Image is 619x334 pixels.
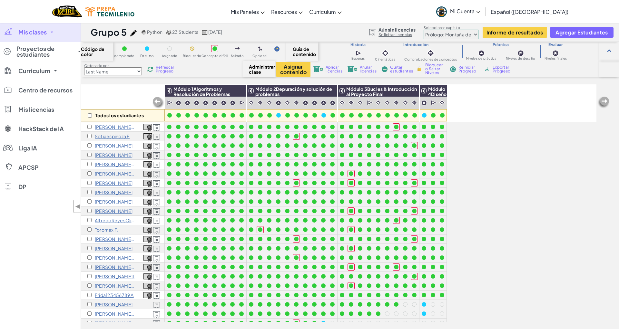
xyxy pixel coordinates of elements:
[153,255,160,262] img: Licensed
[95,246,133,251] p: Lorena Gudalupe Blanco Ruiz L
[493,65,513,73] span: Exportar Progreso
[143,171,152,178] img: certificate-icon.png
[239,100,245,106] img: IconCutscene.svg
[268,3,306,20] a: Resources
[143,245,152,253] img: certificate-icon.png
[194,100,199,106] img: IconPracticeLevel.svg
[203,100,208,106] img: IconPracticeLevel.svg
[95,124,135,129] p: Fernando Oseguera Shepherd. O
[313,66,323,72] img: IconLicenseApply.svg
[142,30,146,35] img: python.png
[95,208,133,214] p: Emilio C
[221,100,226,106] img: IconPracticeLevel.svg
[249,64,268,74] span: Administrar clase
[450,66,456,72] img: IconReset.svg
[52,5,82,18] img: Home
[143,208,152,215] img: certificate-icon.png
[18,68,50,74] span: Curriculum
[95,264,135,270] p: Leonardo Nahúm Férnandez Mercado L
[143,198,152,205] a: View Course Completion Certificate
[597,96,610,109] img: Arrow_Left_Inactive.png
[208,29,222,35] span: [DATE]
[202,30,208,35] img: calendar.svg
[466,57,496,60] span: Niveles de práctica
[143,263,152,271] a: View Course Completion Certificate
[436,6,447,17] img: avatar
[173,86,230,97] span: Módulo 1Algoritmos y Resolución de Problemas
[424,25,478,30] label: Seleccionar capítulo
[143,160,152,168] a: View Course Completion Certificate
[95,143,133,148] p: Itzel Montserrat R
[357,100,363,106] img: IconCinematic.svg
[114,54,134,58] span: completado
[378,32,416,37] a: Solicitar licencias
[143,226,152,233] a: View Course Completion Certificate
[95,113,144,118] p: Todos los estudiantes
[95,292,134,298] p: Frida123456789 A
[95,236,135,242] p: Abraham García Lopez A
[162,54,178,58] span: Asignado
[428,86,449,118] span: Módulo 4Diseño de Juegos y Proyecto Final
[375,58,395,61] span: Cinemáticas
[321,100,326,106] img: IconPracticeLevel.svg
[484,66,490,72] img: IconArchive.svg
[166,30,172,35] img: MultipleUsers.png
[348,100,354,106] img: IconInteractive.svg
[81,46,113,57] span: Código de color
[91,26,127,38] h1: Grupo 5
[540,42,571,47] h3: Evaluar
[147,29,162,35] span: Python
[255,86,332,97] span: Módulo 2Depuración y solución de problemas
[18,107,54,112] span: Mis licencias
[75,202,81,211] span: ◀
[326,65,342,73] span: Aplicar licencias
[143,244,152,252] a: View Course Completion Certificate
[143,189,152,196] img: certificate-icon.png
[95,199,133,204] p: Leonardo Fernández Martínez F
[450,8,480,14] span: Mi Cuenta
[153,133,160,140] img: Licensed
[370,42,462,47] h3: Introducción
[143,199,152,206] img: certificate-icon.png
[426,49,435,58] img: IconInteractive.svg
[153,143,160,150] img: Licensed
[212,100,217,106] img: IconPracticeLevel.svg
[185,100,190,106] img: IconPracticeLevel.svg
[95,227,118,232] p: Toromax F.
[339,100,345,106] img: IconCinematic.svg
[517,50,524,56] img: IconChallengeLevel.svg
[545,57,567,60] span: Niveles finales
[346,42,371,47] h3: Historia
[153,245,160,253] img: Licensed
[143,142,152,149] a: View Course Completion Certificate
[153,189,160,196] img: Licensed
[143,254,152,261] a: View Course Completion Certificate
[95,320,135,326] p: Nicole Diaz Mejia N
[143,264,152,271] img: certificate-icon.png
[550,27,613,38] button: Agregar Estudiantes
[143,273,152,281] img: certificate-icon.png
[143,282,152,289] a: View Course Completion Certificate
[52,5,82,18] a: Ozaria by CodeCombat logo
[153,283,160,290] img: Licensed
[85,7,134,16] img: Tecmilenio logo
[143,207,152,215] a: View Course Completion Certificate
[284,100,290,106] img: IconCinematic.svg
[95,134,130,139] p: Sofiaespinoza E
[235,47,240,50] img: IconSkippedLevel.svg
[231,8,259,15] span: Mis Paneles
[276,100,281,106] img: IconPracticeLevel.svg
[153,180,160,187] img: Licensed
[95,180,133,186] p: Luis Ignacio Galvan Alonso G
[152,96,165,109] img: Arrow_Left_Inactive.png
[143,180,152,187] img: certificate-icon.png
[231,54,244,58] span: Saltado
[309,8,336,15] span: Curriculum
[330,100,335,106] img: IconPracticeLevel.svg
[266,100,272,106] img: IconCinematic.svg
[431,100,437,106] img: IconCutscene.svg
[143,179,152,186] a: View Course Completion Certificate
[153,171,160,178] img: Licensed
[143,272,152,280] a: View Course Completion Certificate
[416,66,423,72] img: IconLock.svg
